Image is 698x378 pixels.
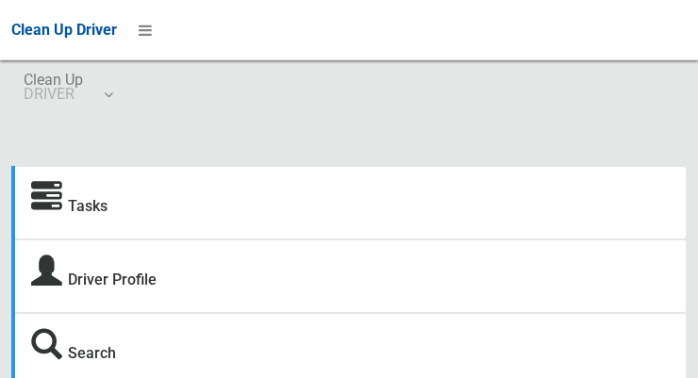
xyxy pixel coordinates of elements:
a: Clean Up Driver [11,16,117,44]
a: Clean UpDRIVER [11,60,124,121]
span: Clean Up [24,73,111,101]
a: Search [68,344,116,362]
a: Driver Profile [68,271,157,288]
a: Tasks [68,197,108,215]
span: Clean Up Driver [11,21,117,39]
small: DRIVER [24,87,83,101]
